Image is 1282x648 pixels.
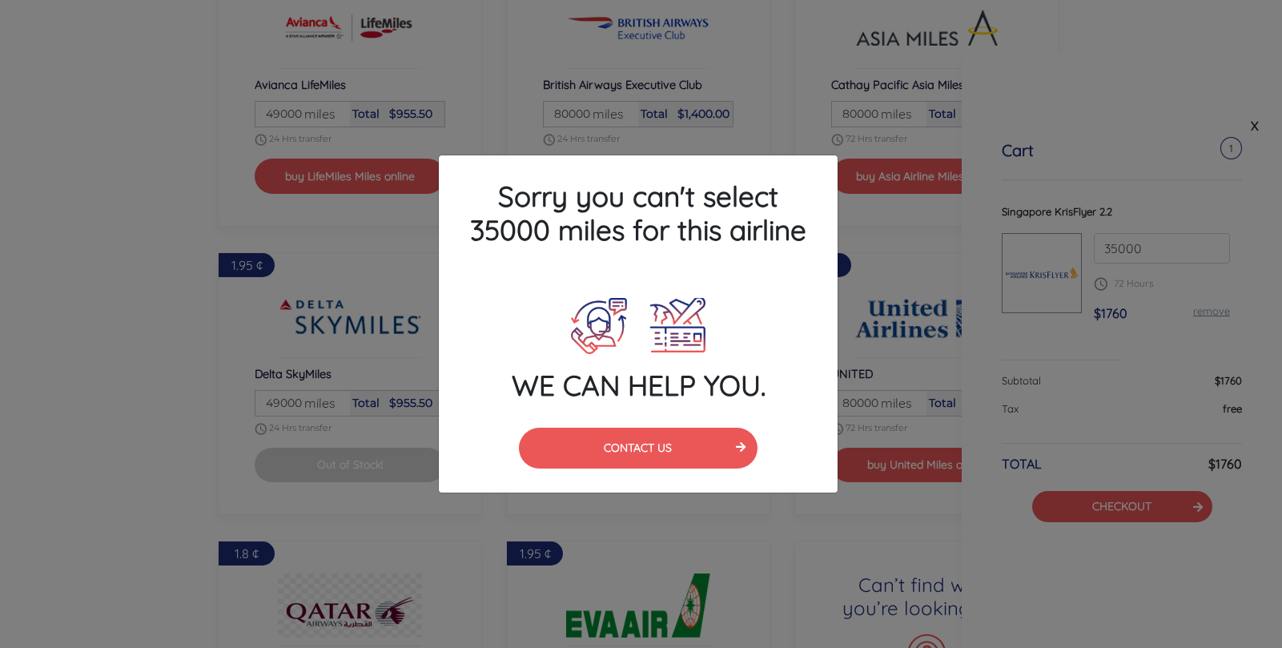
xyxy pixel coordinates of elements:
img: Call [571,298,627,354]
img: Plane Ticket [649,298,706,354]
h4: WE CAN HELP YOU. [439,368,838,402]
a: CONTACT US [519,439,758,455]
h4: Sorry you can't select 35000 miles for this airline [439,155,838,271]
button: CONTACT US [519,428,758,469]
